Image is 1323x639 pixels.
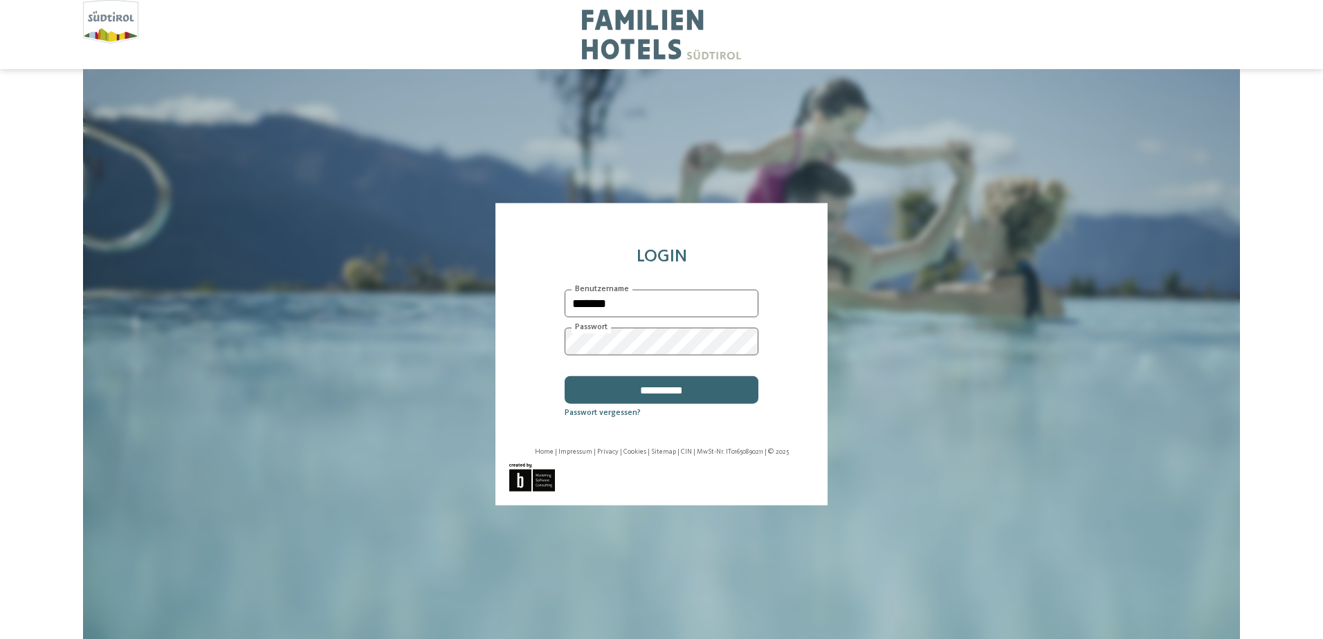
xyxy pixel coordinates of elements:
[648,447,650,454] span: |
[594,447,596,454] span: |
[572,322,611,333] label: Passwort
[558,447,592,454] a: Impressum
[620,447,622,454] span: |
[623,447,646,454] a: Cookies
[637,248,687,266] span: Login
[572,284,632,295] label: Benutzername
[535,447,554,454] a: Home
[651,447,676,454] a: Sitemap
[765,447,767,454] span: |
[768,447,789,454] span: © 2025
[677,447,679,454] span: |
[565,409,641,417] a: Passwort vergessen?
[697,447,763,454] span: MwSt-Nr. IT01650890211
[681,447,692,454] a: CIN
[597,447,619,454] a: Privacy
[509,463,555,491] img: Brandnamic GmbH | Leading Hospitality Solutions
[693,447,695,454] span: |
[555,447,557,454] span: |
